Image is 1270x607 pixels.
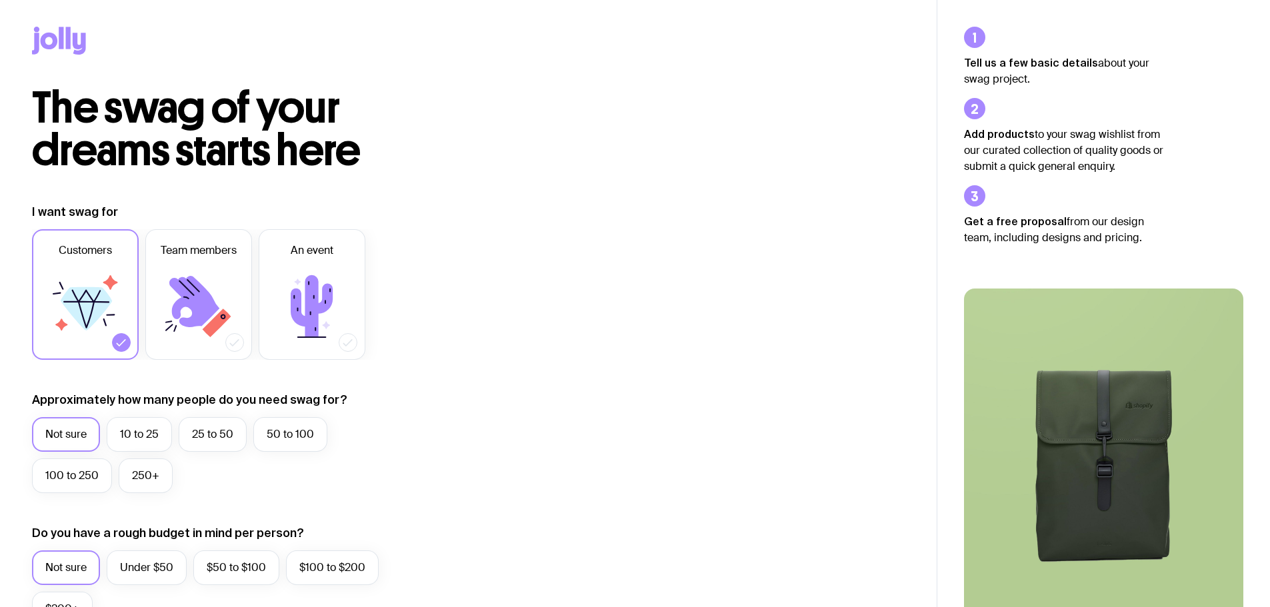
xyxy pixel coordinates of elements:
[291,243,333,259] span: An event
[107,550,187,585] label: Under $50
[32,458,112,493] label: 100 to 250
[32,81,361,177] span: The swag of your dreams starts here
[193,550,279,585] label: $50 to $100
[964,55,1164,87] p: about your swag project.
[32,550,100,585] label: Not sure
[59,243,112,259] span: Customers
[32,204,118,220] label: I want swag for
[964,126,1164,175] p: to your swag wishlist from our curated collection of quality goods or submit a quick general enqu...
[107,417,172,452] label: 10 to 25
[964,215,1067,227] strong: Get a free proposal
[32,525,304,541] label: Do you have a rough budget in mind per person?
[964,128,1035,140] strong: Add products
[964,213,1164,246] p: from our design team, including designs and pricing.
[32,417,100,452] label: Not sure
[253,417,327,452] label: 50 to 100
[964,57,1098,69] strong: Tell us a few basic details
[119,458,173,493] label: 250+
[179,417,247,452] label: 25 to 50
[161,243,237,259] span: Team members
[286,550,379,585] label: $100 to $200
[32,392,347,408] label: Approximately how many people do you need swag for?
